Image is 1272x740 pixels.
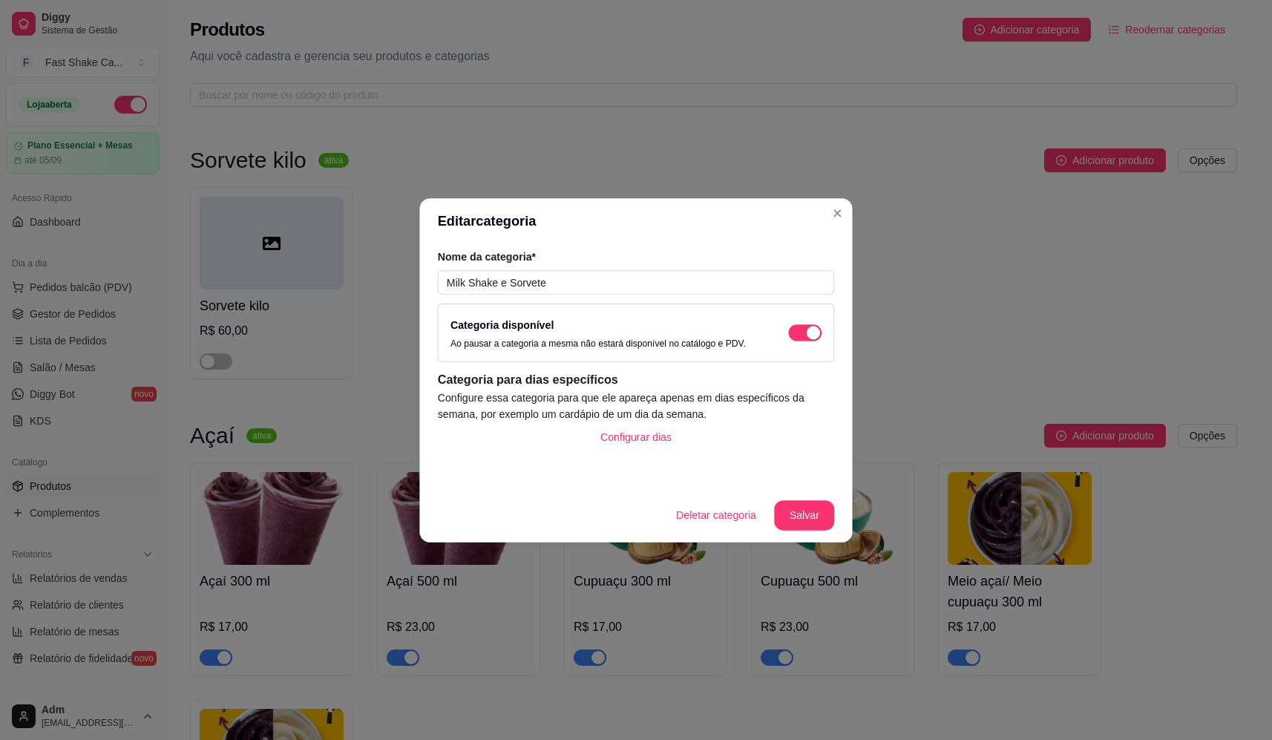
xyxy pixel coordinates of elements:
header: Editar categoria [419,198,852,243]
button: Configurar dias [589,422,684,452]
article: Configure essa categoria para que ele apareça apenas em dias específicos da semana, por exemplo u... [438,389,835,422]
button: Salvar [774,500,834,531]
button: Close [825,201,849,225]
p: Ao pausar a categoria a mesma não estará disponível no catálogo e PDV. [450,337,746,349]
button: Deletar categoria [664,500,768,531]
label: Categoria disponível [450,319,554,331]
article: Categoria para dias específicos [438,371,835,389]
article: Nome da categoria* [438,249,835,263]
